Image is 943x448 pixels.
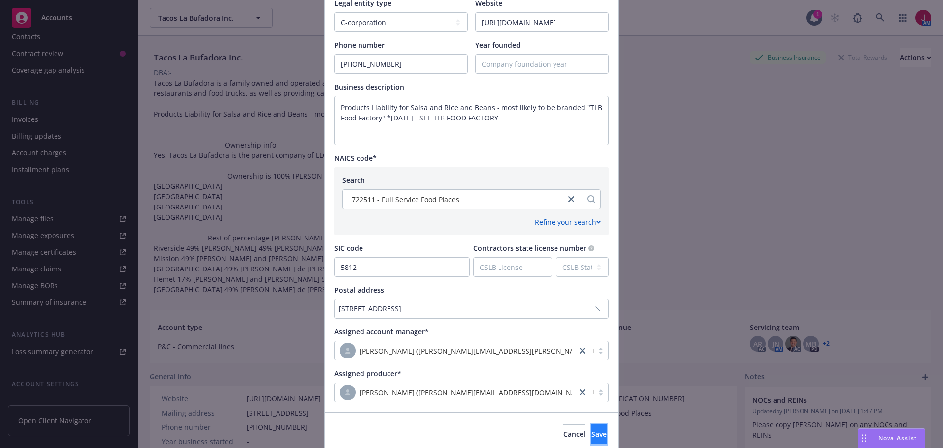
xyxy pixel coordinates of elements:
[340,385,572,400] span: [PERSON_NAME] ([PERSON_NAME][EMAIL_ADDRESS][DOMAIN_NAME])
[334,285,384,295] span: Postal address
[591,424,607,444] button: Save
[339,303,594,314] div: [STREET_ADDRESS]
[563,424,585,444] button: Cancel
[475,40,521,50] span: Year founded
[334,153,377,163] span: NAICS code*
[360,346,645,356] span: [PERSON_NAME] ([PERSON_NAME][EMAIL_ADDRESS][PERSON_NAME][DOMAIN_NAME])
[563,429,585,439] span: Cancel
[334,243,363,253] span: SIC code
[473,243,586,253] span: Contractors state license number
[591,429,607,439] span: Save
[348,194,560,205] span: 722511 - Full Service Food Places
[858,429,870,448] div: Drag to move
[334,299,609,319] button: [STREET_ADDRESS]
[360,388,590,398] span: [PERSON_NAME] ([PERSON_NAME][EMAIL_ADDRESS][DOMAIN_NAME])
[334,369,401,378] span: Assigned producer*
[334,40,385,50] span: Phone number
[535,217,601,227] div: Refine your search
[577,387,588,398] a: close
[474,258,552,276] input: CSLB License
[352,194,459,205] span: 722511 - Full Service Food Places
[476,55,608,73] input: Company foundation year
[340,343,572,358] span: [PERSON_NAME] ([PERSON_NAME][EMAIL_ADDRESS][PERSON_NAME][DOMAIN_NAME])
[335,258,469,276] input: SIC Code
[335,55,467,73] input: Enter phone number
[878,434,917,442] span: Nova Assist
[334,327,429,336] span: Assigned account manager*
[577,345,588,357] a: close
[342,176,365,185] span: Search
[334,82,404,91] span: Business description
[476,13,608,31] input: Enter URL
[334,96,609,145] textarea: Enter business description
[565,193,577,205] a: close
[858,428,925,448] button: Nova Assist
